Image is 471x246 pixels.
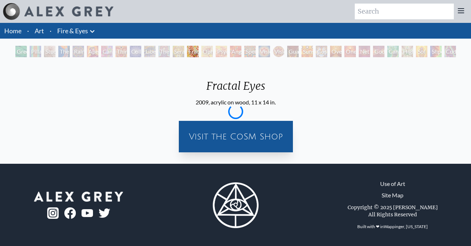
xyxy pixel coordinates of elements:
div: Third Eye Tears of Joy [116,46,127,57]
div: Net of Being [359,46,370,57]
div: All Rights Reserved [368,211,417,218]
a: Site Map [382,191,403,200]
a: Home [4,27,21,35]
li: · [24,23,32,39]
div: 2009, acrylic on wood, 11 x 14 in. [196,98,276,107]
div: Cannabis Sutra [101,46,113,57]
a: Art [35,26,44,36]
div: Guardian of Infinite Vision [287,46,299,57]
div: Study for the Great Turn [44,46,55,57]
div: Sol Invictus [416,46,427,57]
div: The Torch [58,46,70,57]
div: Fractal Eyes [187,46,198,57]
div: Cannafist [387,46,399,57]
div: Rainbow Eye Ripple [73,46,84,57]
a: Wappinger, [US_STATE] [384,224,428,229]
div: Cuddle [445,46,456,57]
div: Shpongled [430,46,442,57]
div: Higher Vision [402,46,413,57]
div: Collective Vision [130,46,141,57]
div: Godself [373,46,384,57]
div: Sunyata [301,46,313,57]
div: Liberation Through Seeing [144,46,156,57]
div: Copyright © 2025 [PERSON_NAME] [348,204,438,211]
img: fb-logo.png [64,207,76,219]
div: Psychomicrograph of a Fractal Paisley Cherub Feather Tip [216,46,227,57]
div: Built with ❤ in [354,221,431,232]
div: Cosmic Elf [316,46,327,57]
div: Vision Crystal [259,46,270,57]
div: Fractal Eyes [196,79,276,98]
div: Ophanic Eyelash [201,46,213,57]
div: Angel Skin [230,46,241,57]
div: Green Hand [15,46,27,57]
img: twitter-logo.png [99,208,110,218]
div: One [344,46,356,57]
div: Aperture [87,46,98,57]
div: Oversoul [330,46,342,57]
a: Fire & Eyes [57,26,88,36]
img: ig-logo.png [47,207,59,219]
a: Visit the CoSM Shop [183,125,289,148]
div: The Seer [158,46,170,57]
input: Search [355,4,454,19]
li: · [47,23,54,39]
div: Spectral Lotus [244,46,256,57]
div: Vision Crystal Tondo [273,46,284,57]
a: Use of Art [380,179,405,188]
div: Pillar of Awareness [30,46,41,57]
img: youtube-logo.png [82,209,93,217]
div: Seraphic Transport Docking on the Third Eye [173,46,184,57]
